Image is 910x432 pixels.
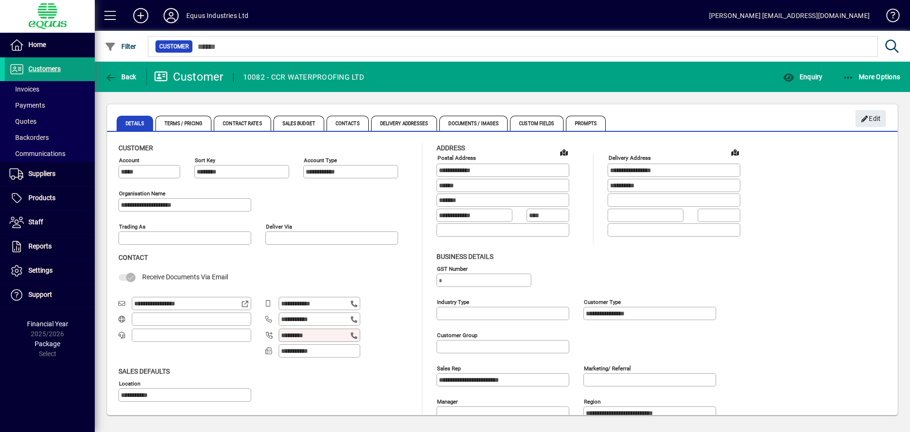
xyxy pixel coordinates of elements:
[155,116,212,131] span: Terms / Pricing
[327,116,369,131] span: Contacts
[126,7,156,24] button: Add
[118,254,148,261] span: Contact
[584,298,621,305] mat-label: Customer type
[9,134,49,141] span: Backorders
[437,331,477,338] mat-label: Customer group
[28,218,43,226] span: Staff
[510,116,563,131] span: Custom Fields
[105,73,136,81] span: Back
[437,398,458,404] mat-label: Manager
[119,223,146,230] mat-label: Trading as
[273,116,324,131] span: Sales Budget
[781,68,825,85] button: Enquiry
[159,42,189,51] span: Customer
[27,320,68,328] span: Financial Year
[5,186,95,210] a: Products
[437,365,461,371] mat-label: Sales rep
[195,157,215,164] mat-label: Sort key
[5,113,95,129] a: Quotes
[95,68,147,85] app-page-header-button: Back
[28,65,61,73] span: Customers
[118,144,153,152] span: Customer
[9,85,39,93] span: Invoices
[5,259,95,283] a: Settings
[28,41,46,48] span: Home
[728,145,743,160] a: View on map
[843,73,901,81] span: More Options
[861,111,881,127] span: Edit
[28,194,55,202] span: Products
[566,116,606,131] span: Prompts
[5,97,95,113] a: Payments
[584,398,601,404] mat-label: Region
[437,253,493,260] span: Business details
[5,283,95,307] a: Support
[117,116,153,131] span: Details
[154,69,224,84] div: Customer
[783,73,822,81] span: Enquiry
[5,211,95,234] a: Staff
[556,145,572,160] a: View on map
[5,33,95,57] a: Home
[156,7,186,24] button: Profile
[584,365,631,371] mat-label: Marketing/ Referral
[118,368,170,375] span: Sales defaults
[5,235,95,258] a: Reports
[266,223,292,230] mat-label: Deliver via
[5,81,95,97] a: Invoices
[102,68,139,85] button: Back
[9,101,45,109] span: Payments
[142,273,228,281] span: Receive Documents Via Email
[214,116,271,131] span: Contract Rates
[439,116,508,131] span: Documents / Images
[28,242,52,250] span: Reports
[119,380,140,386] mat-label: Location
[879,2,898,33] a: Knowledge Base
[437,265,468,272] mat-label: GST Number
[119,157,139,164] mat-label: Account
[102,38,139,55] button: Filter
[186,8,249,23] div: Equus Industries Ltd
[28,170,55,177] span: Suppliers
[840,68,903,85] button: More Options
[5,129,95,146] a: Backorders
[28,291,52,298] span: Support
[5,162,95,186] a: Suppliers
[119,190,165,197] mat-label: Organisation name
[28,267,53,274] span: Settings
[9,150,65,157] span: Communications
[709,8,870,23] div: [PERSON_NAME] [EMAIL_ADDRESS][DOMAIN_NAME]
[304,157,337,164] mat-label: Account Type
[371,116,437,131] span: Delivery Addresses
[437,144,465,152] span: Address
[35,340,60,348] span: Package
[855,110,886,127] button: Edit
[105,43,136,50] span: Filter
[437,298,469,305] mat-label: Industry type
[5,146,95,162] a: Communications
[243,70,364,85] div: 10082 - CCR WATERPROOFING LTD
[9,118,36,125] span: Quotes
